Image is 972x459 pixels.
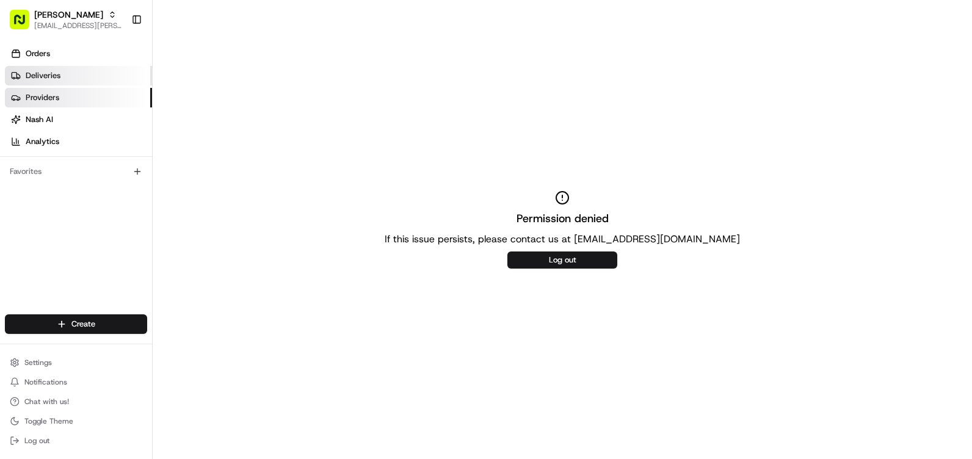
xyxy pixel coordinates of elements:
[26,70,60,81] span: Deliveries
[5,314,147,334] button: Create
[26,48,50,59] span: Orders
[7,172,98,194] a: 📗Knowledge Base
[24,358,52,367] span: Settings
[12,49,222,68] p: Welcome 👋
[385,232,740,247] p: If this issue persists, please contact us at [EMAIL_ADDRESS][DOMAIN_NAME]
[517,210,609,227] h2: Permission denied
[26,92,59,103] span: Providers
[24,397,69,407] span: Chat with us!
[34,9,103,21] button: [PERSON_NAME]
[26,114,53,125] span: Nash AI
[5,5,126,34] button: [PERSON_NAME][EMAIL_ADDRESS][PERSON_NAME][DOMAIN_NAME]
[5,132,152,151] a: Analytics
[5,162,147,181] div: Favorites
[32,79,201,92] input: Clear
[5,374,147,391] button: Notifications
[5,413,147,430] button: Toggle Theme
[71,319,95,330] span: Create
[12,117,34,139] img: 1736555255976-a54dd68f-1ca7-489b-9aae-adbdc363a1c4
[34,21,121,31] button: [EMAIL_ADDRESS][PERSON_NAME][DOMAIN_NAME]
[24,416,73,426] span: Toggle Theme
[5,354,147,371] button: Settings
[5,66,152,85] a: Deliveries
[5,44,152,63] a: Orders
[26,136,59,147] span: Analytics
[24,377,67,387] span: Notifications
[12,12,37,37] img: Nash
[86,206,148,216] a: Powered byPylon
[42,117,200,129] div: Start new chat
[12,178,22,188] div: 📗
[5,393,147,410] button: Chat with us!
[5,110,152,129] a: Nash AI
[121,207,148,216] span: Pylon
[5,88,152,107] a: Providers
[98,172,201,194] a: 💻API Documentation
[507,251,617,269] button: Log out
[103,178,113,188] div: 💻
[5,432,147,449] button: Log out
[24,436,49,446] span: Log out
[115,177,196,189] span: API Documentation
[42,129,154,139] div: We're available if you need us!
[208,120,222,135] button: Start new chat
[24,177,93,189] span: Knowledge Base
